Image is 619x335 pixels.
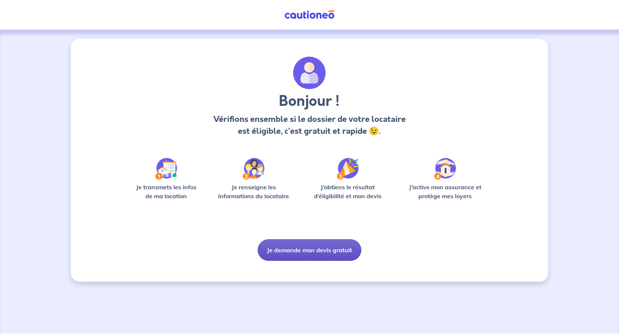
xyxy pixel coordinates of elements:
img: /static/c0a346edaed446bb123850d2d04ad552/Step-2.svg [243,158,264,180]
img: /static/bfff1cf634d835d9112899e6a3df1a5d/Step-4.svg [434,158,456,180]
p: J’obtiens le résultat d’éligibilité et mon devis [306,183,390,200]
img: /static/90a569abe86eec82015bcaae536bd8e6/Step-1.svg [155,158,177,180]
button: Je demande mon devis gratuit [258,239,361,261]
p: Je transmets les infos de ma location [131,183,202,200]
p: Je renseigne les informations du locataire [214,183,294,200]
img: archivate [293,57,326,89]
h3: Bonjour ! [211,92,408,110]
p: J’active mon assurance et protège mes loyers [402,183,488,200]
img: /static/f3e743aab9439237c3e2196e4328bba9/Step-3.svg [337,158,359,180]
p: Vérifions ensemble si le dossier de votre locataire est éligible, c’est gratuit et rapide 😉. [211,113,408,137]
img: Cautioneo [282,10,337,19]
